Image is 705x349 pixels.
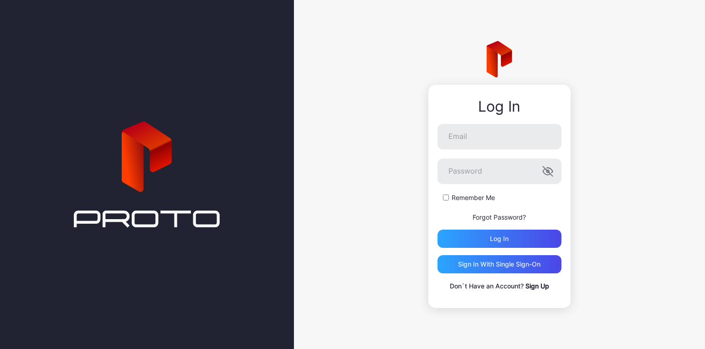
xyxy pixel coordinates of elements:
[437,124,561,149] input: Email
[437,281,561,292] p: Don`t Have an Account?
[458,261,540,268] div: Sign in With Single Sign-On
[525,282,549,290] a: Sign Up
[437,98,561,115] div: Log In
[437,230,561,248] button: Log in
[437,159,561,184] input: Password
[473,213,526,221] a: Forgot Password?
[437,255,561,273] button: Sign in With Single Sign-On
[542,166,553,177] button: Password
[452,193,495,202] label: Remember Me
[490,235,509,242] div: Log in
